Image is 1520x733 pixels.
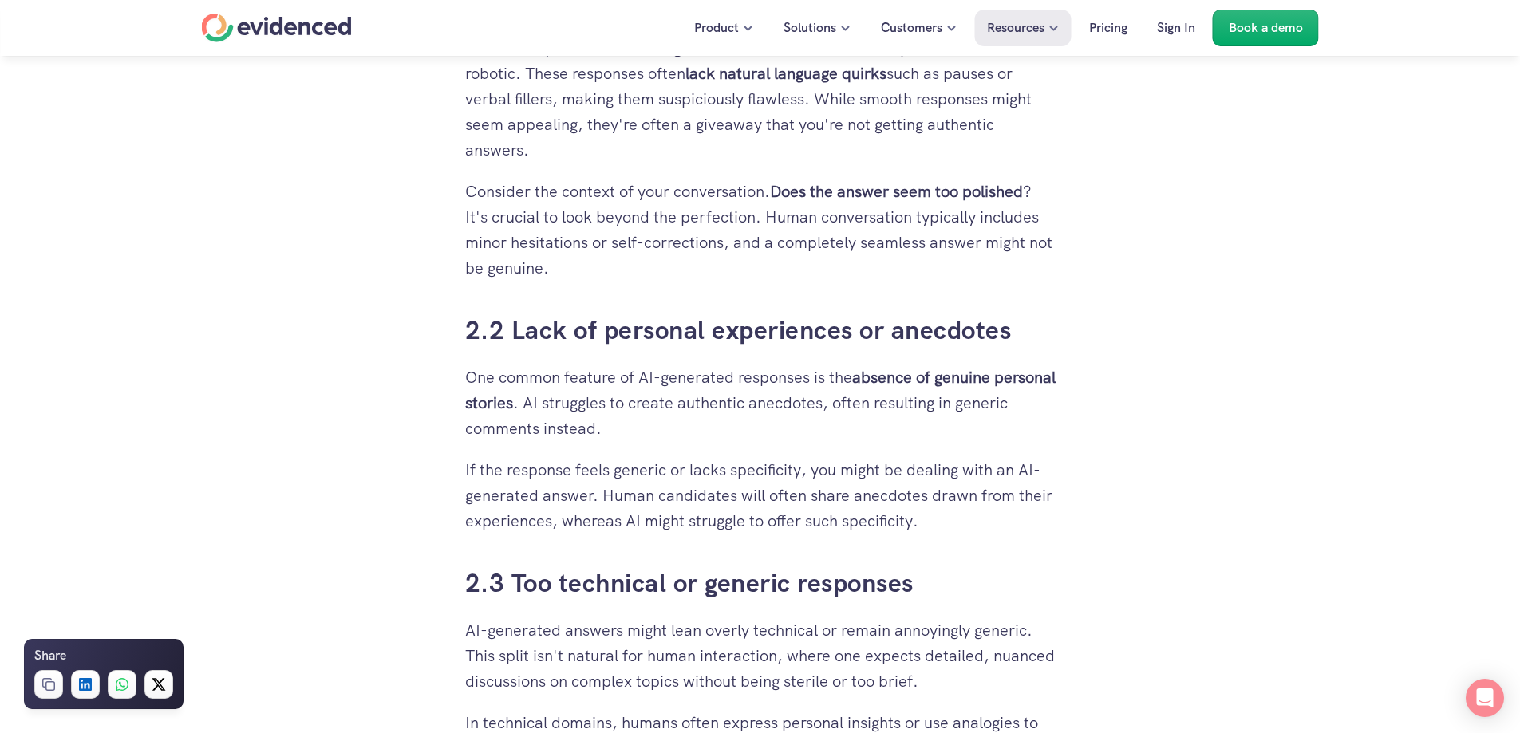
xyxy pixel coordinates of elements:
a: Pricing [1077,10,1139,46]
p: Consider the context of your conversation. ? It's crucial to look beyond the perfection. Human co... [465,179,1056,281]
a: Home [202,14,352,42]
div: Open Intercom Messenger [1466,679,1504,717]
a: Sign In [1145,10,1207,46]
a: Book a demo [1213,10,1319,46]
p: Sign In [1157,18,1195,38]
p: Pricing [1089,18,1127,38]
p: One common feature of AI-generated responses is the . AI struggles to create authentic anecdotes,... [465,365,1056,441]
strong: Does the answer seem too polished [770,181,1023,202]
p: AI-generated answers might lean overly technical or remain annoyingly generic. This split isn't n... [465,617,1056,694]
p: Solutions [784,18,836,38]
p: Customers [881,18,942,38]
p: If the response feels generic or lacks specificity, you might be dealing with an AI-generated ans... [465,457,1056,534]
a: 2.2 Lack of personal experiences or anecdotes [465,313,1012,347]
a: 2.3 Too technical or generic responses [465,566,914,600]
strong: absence of genuine personal stories [465,367,1060,413]
p: Resources [987,18,1044,38]
h6: Share [34,645,66,666]
p: Product [694,18,739,38]
p: Book a demo [1229,18,1303,38]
